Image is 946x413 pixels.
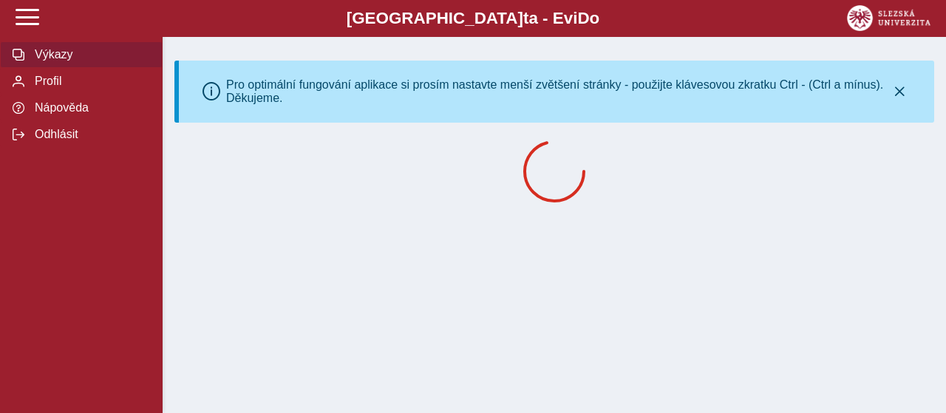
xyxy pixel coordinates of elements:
b: [GEOGRAPHIC_DATA] a - Evi [44,9,902,28]
span: Profil [30,75,150,88]
span: D [577,9,589,27]
span: o [590,9,600,27]
span: Odhlásit [30,128,150,141]
img: logo_web_su.png [847,5,930,31]
span: Nápověda [30,101,150,115]
div: Pro optimální fungování aplikace si prosím nastavte menší zvětšení stránky - použijte klávesovou ... [226,78,888,105]
span: t [523,9,528,27]
span: Výkazy [30,48,150,61]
